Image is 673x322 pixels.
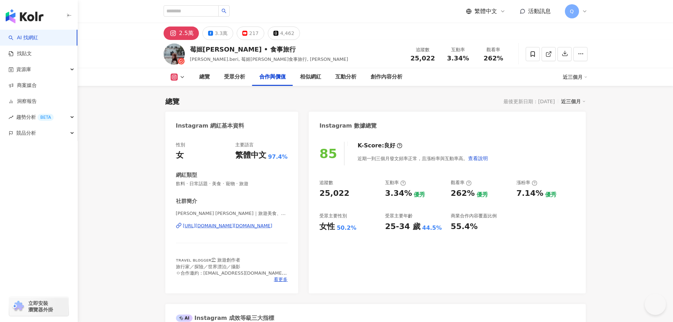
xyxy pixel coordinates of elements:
[176,210,288,217] span: [PERSON_NAME] [PERSON_NAME]｜旅遊美食、攝影 | [PERSON_NAME].beri
[16,62,31,77] span: 資源庫
[414,191,425,199] div: 優秀
[300,73,321,81] div: 相似網紅
[545,191,556,199] div: 優秀
[319,221,335,232] div: 女性
[164,27,199,40] button: 2.5萬
[176,198,197,205] div: 社群簡介
[11,301,25,312] img: chrome extension
[8,50,32,57] a: 找貼文
[235,150,266,161] div: 繁體中文
[451,213,497,219] div: 商業合作內容覆蓋比例
[319,188,349,199] div: 25,022
[385,188,412,199] div: 3.34%
[164,43,185,65] img: KOL Avatar
[503,99,555,104] div: 最後更新日期：[DATE]
[480,46,507,53] div: 觀看率
[6,9,43,23] img: logo
[176,142,185,148] div: 性別
[422,224,442,232] div: 44.5%
[385,221,420,232] div: 25-34 歲
[385,180,406,186] div: 互動率
[358,151,488,165] div: 近期一到三個月發文頻率正常，且漲粉率與互動率高。
[451,188,475,199] div: 262%
[28,300,53,313] span: 立即安裝 瀏覽器外掛
[268,153,288,161] span: 97.4%
[319,146,337,161] div: 85
[528,8,551,14] span: 活動訊息
[516,180,537,186] div: 漲粉率
[8,34,38,41] a: searchAI 找網紅
[37,114,54,121] div: BETA
[190,57,348,62] span: [PERSON_NAME].beri, 莓姬[PERSON_NAME]食事旅行, [PERSON_NAME]
[176,171,197,179] div: 網紅類型
[319,122,377,130] div: Instagram 數據總覽
[468,151,488,165] button: 查看說明
[176,257,287,282] span: ᴛʀᴀᴠᴇʟ ʙʟᴏɢɢᴇʀ⛱ 旅遊創作者 旅行家／探險／世界漂泊／攝影 ㅇ合作邀約：[EMAIL_ADDRESS][DOMAIN_NAME] 點擊下方，觀看更多關於我
[477,191,488,199] div: 優秀
[16,125,36,141] span: 競品分析
[199,73,210,81] div: 總覽
[384,142,395,150] div: 良好
[516,188,543,199] div: 7.14%
[8,115,13,120] span: rise
[319,213,347,219] div: 受眾主要性別
[165,96,179,106] div: 總覽
[176,223,288,229] a: [URL][DOMAIN_NAME][DOMAIN_NAME]
[411,54,435,62] span: 25,022
[445,46,472,53] div: 互動率
[215,28,228,38] div: 3.3萬
[8,82,37,89] a: 商案媒合
[358,142,402,150] div: K-Score :
[190,45,348,54] div: 莓姬[PERSON_NAME] • 食事旅行
[222,8,226,13] span: search
[474,7,497,15] span: 繁體中文
[484,55,503,62] span: 262%
[249,28,259,38] div: 217
[645,294,666,315] iframe: Help Scout Beacon - Open
[183,223,272,229] div: [URL][DOMAIN_NAME][DOMAIN_NAME]
[468,156,488,161] span: 查看說明
[237,27,264,40] button: 217
[16,109,54,125] span: 趨勢分析
[274,276,288,283] span: 看更多
[268,27,300,40] button: 4,462
[385,213,413,219] div: 受眾主要年齡
[179,28,194,38] div: 2.5萬
[8,98,37,105] a: 洞察報告
[176,150,184,161] div: 女
[570,7,574,15] span: Q
[9,297,69,316] a: chrome extension立即安裝 瀏覽器外掛
[176,314,274,322] div: Instagram 成效等級三大指標
[202,27,233,40] button: 3.3萬
[235,142,254,148] div: 主要語言
[335,73,356,81] div: 互動分析
[563,71,588,83] div: 近三個月
[224,73,245,81] div: 受眾分析
[176,315,193,322] div: AI
[447,55,469,62] span: 3.34%
[280,28,294,38] div: 4,462
[409,46,436,53] div: 追蹤數
[176,181,288,187] span: 飲料 · 日常話題 · 美食 · 寵物 · 旅遊
[561,97,586,106] div: 近三個月
[176,122,244,130] div: Instagram 網紅基本資料
[259,73,286,81] div: 合作與價值
[319,180,333,186] div: 追蹤數
[337,224,356,232] div: 50.2%
[451,221,478,232] div: 55.4%
[451,180,472,186] div: 觀看率
[371,73,402,81] div: 創作內容分析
